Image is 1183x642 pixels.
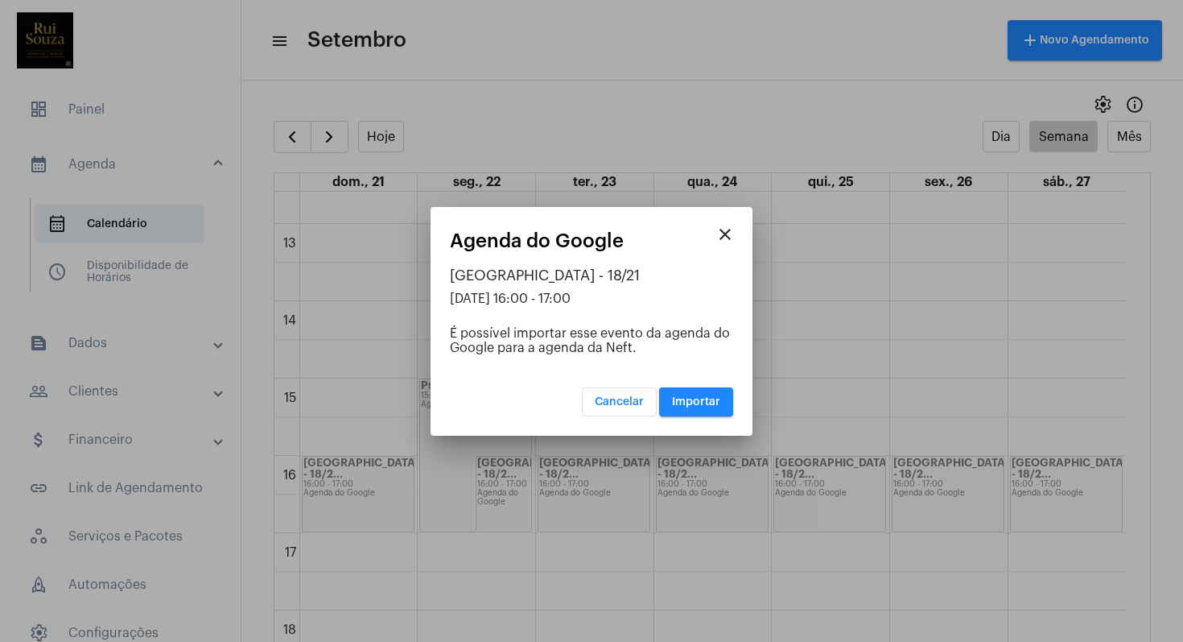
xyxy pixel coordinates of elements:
span: Agenda do Google [450,230,624,251]
span: Cancelar [595,396,644,408]
div: [DATE] 16:00 - 17:00 [450,292,733,306]
div: [GEOGRAPHIC_DATA] - 18/21 [450,267,733,284]
span: Importar [672,396,720,408]
button: Cancelar [582,387,657,416]
mat-icon: close [715,225,735,244]
button: Importar [659,387,733,416]
div: É possível importar esse evento da agenda do Google para a agenda da Neft. [450,326,733,355]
